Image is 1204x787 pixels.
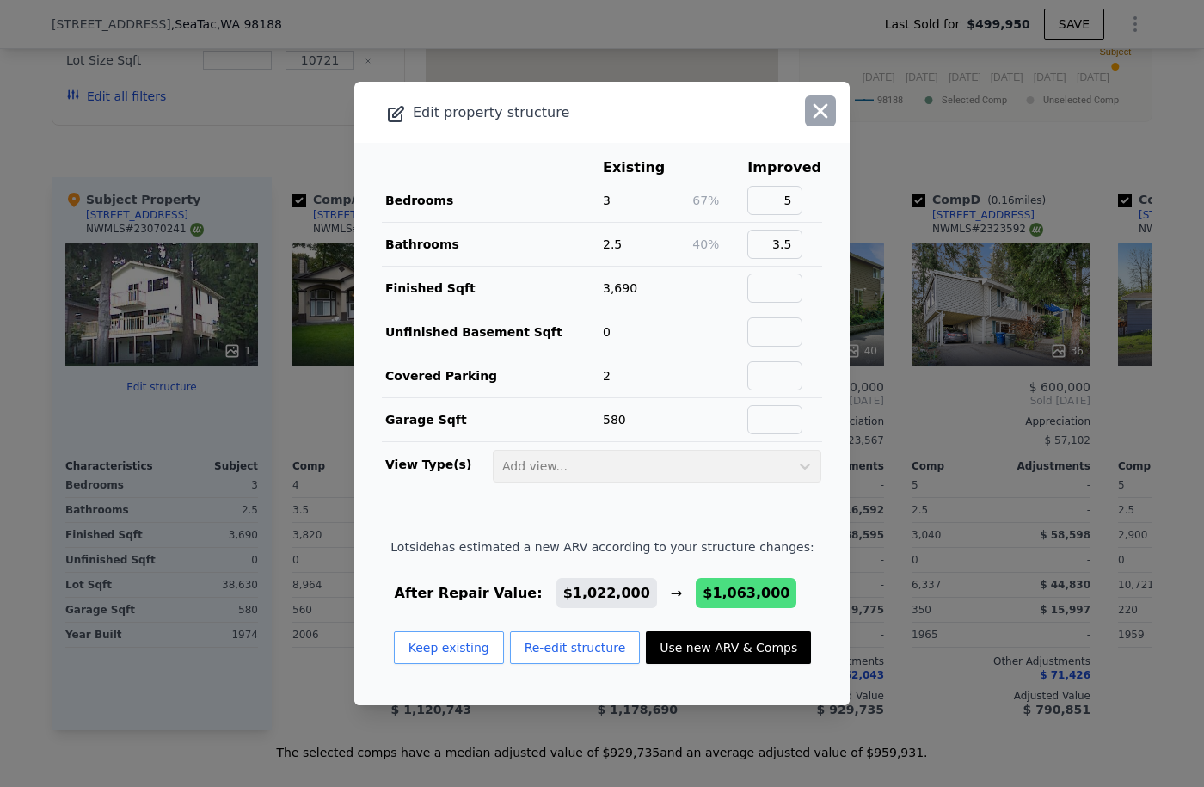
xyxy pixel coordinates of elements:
[394,631,504,664] button: Keep existing
[382,310,602,354] td: Unfinished Basement Sqft
[603,413,626,427] span: 580
[703,585,789,601] span: $1,063,000
[646,631,811,664] button: Use new ARV & Comps
[603,369,611,383] span: 2
[603,237,622,251] span: 2.5
[692,194,719,207] span: 67%
[602,157,691,179] th: Existing
[510,631,641,664] button: Re-edit structure
[382,267,602,310] td: Finished Sqft
[746,157,822,179] th: Improved
[382,442,492,483] td: View Type(s)
[382,354,602,398] td: Covered Parking
[603,325,611,339] span: 0
[354,101,751,125] div: Edit property structure
[390,583,814,604] div: After Repair Value: →
[390,538,814,556] span: Lotside has estimated a new ARV according to your structure changes:
[382,398,602,442] td: Garage Sqft
[603,194,611,207] span: 3
[563,585,650,601] span: $1,022,000
[603,281,637,295] span: 3,690
[382,179,602,223] td: Bedrooms
[382,223,602,267] td: Bathrooms
[692,237,719,251] span: 40%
